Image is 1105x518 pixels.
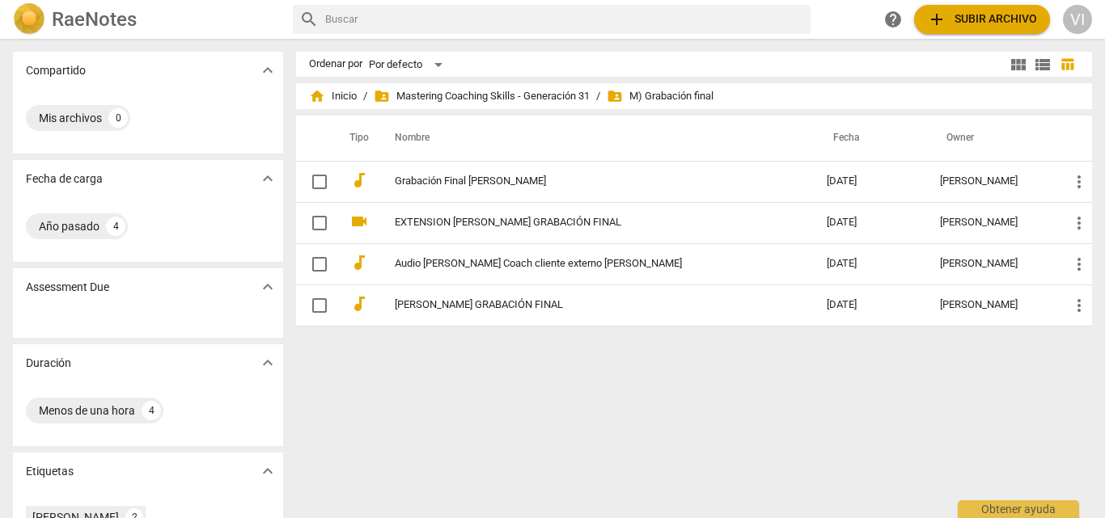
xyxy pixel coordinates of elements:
span: more_vert [1069,296,1089,315]
th: Tipo [337,116,375,161]
span: more_vert [1069,213,1089,233]
a: Obtener ayuda [878,5,908,34]
span: Mastering Coaching Skills - Generación 31 [374,88,590,104]
button: Mostrar más [256,275,280,299]
span: add [927,10,946,29]
span: videocam [349,212,369,231]
span: M) Grabación final [607,88,713,104]
span: Subir archivo [927,10,1037,29]
td: [DATE] [814,202,927,243]
button: Mostrar más [256,351,280,375]
span: view_module [1009,55,1028,74]
p: Compartido [26,62,86,79]
div: Mis archivos [39,110,102,126]
span: more_vert [1069,172,1089,192]
span: help [883,10,903,29]
span: audiotrack [349,294,369,314]
div: [PERSON_NAME] [940,299,1044,311]
p: Etiquetas [26,463,74,480]
div: [PERSON_NAME] [940,258,1044,270]
th: Nombre [375,116,815,161]
span: expand_more [258,277,277,297]
span: more_vert [1069,255,1089,274]
div: [PERSON_NAME] [940,217,1044,229]
div: Obtener ayuda [958,500,1079,518]
span: view_list [1033,55,1052,74]
th: Fecha [814,116,927,161]
button: Mostrar más [256,166,280,191]
button: Mostrar más [256,459,280,483]
button: Lista [1031,53,1055,77]
span: / [596,91,600,103]
span: / [363,91,367,103]
span: expand_more [258,61,277,80]
span: folder_shared [607,88,623,104]
a: Audio [PERSON_NAME] Coach cliente externo [PERSON_NAME] [395,258,769,270]
div: 4 [106,217,125,236]
span: Inicio [309,88,357,104]
input: Buscar [325,6,805,32]
button: Subir [914,5,1050,34]
a: Grabación Final [PERSON_NAME] [395,175,769,187]
div: Año pasado [39,218,99,234]
td: [DATE] [814,243,927,284]
h2: RaeNotes [52,8,137,31]
button: Cuadrícula [1006,53,1031,77]
span: table_chart [1060,57,1075,72]
span: folder_shared [374,88,390,104]
span: expand_more [258,461,277,481]
a: LogoRaeNotes [13,3,280,36]
div: Ordenar por [309,58,362,70]
img: Logo [13,3,45,36]
div: 0 [108,108,128,128]
button: Mostrar más [256,58,280,82]
a: EXTENSION [PERSON_NAME] GRABACIÓN FINAL [395,217,769,229]
p: Assessment Due [26,279,109,296]
div: [PERSON_NAME] [940,175,1044,187]
span: home [309,88,325,104]
span: audiotrack [349,253,369,272]
td: [DATE] [814,284,927,326]
button: VI [1063,5,1092,34]
a: [PERSON_NAME] GRABACIÓN FINAL [395,299,769,311]
div: 4 [142,401,161,420]
div: Por defecto [369,52,448,78]
button: Tabla [1055,53,1079,77]
p: Fecha de carga [26,171,103,187]
div: Menos de una hora [39,402,135,419]
p: Duración [26,355,71,372]
span: expand_more [258,353,277,373]
span: audiotrack [349,171,369,190]
span: search [299,10,319,29]
span: expand_more [258,169,277,188]
th: Owner [927,116,1056,161]
td: [DATE] [814,161,927,202]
